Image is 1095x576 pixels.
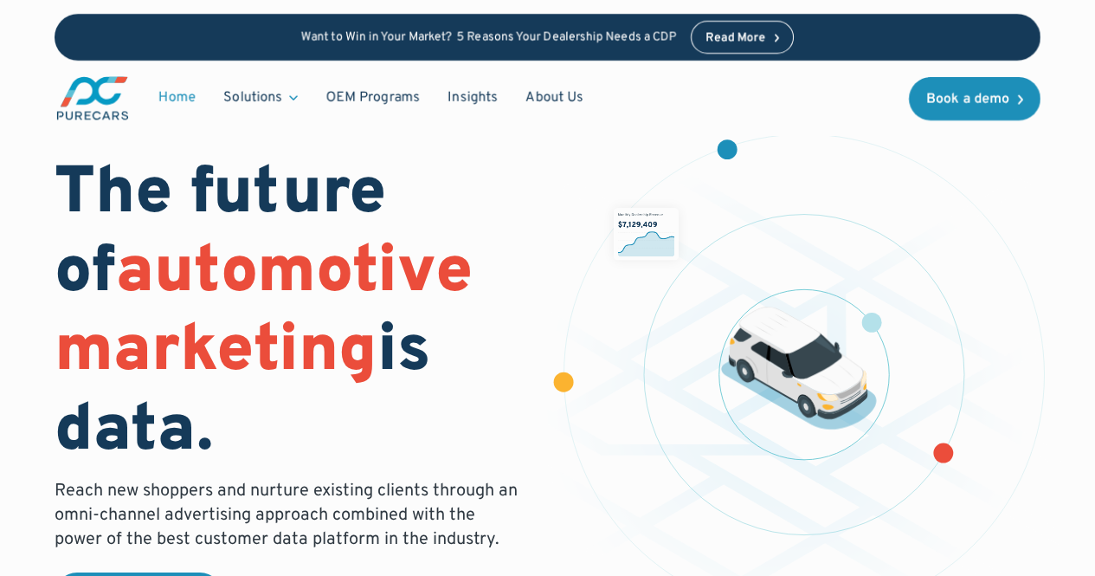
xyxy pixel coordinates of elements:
div: Read More [705,32,766,44]
a: Home [145,81,209,114]
a: About Us [512,81,597,114]
h1: The future of is data. [55,156,526,472]
img: illustration of a vehicle [721,307,877,430]
a: Read More [691,21,795,54]
img: chart showing monthly dealership revenue of $7m [614,208,679,260]
p: Reach new shoppers and nurture existing clients through an omni-channel advertising approach comb... [55,479,526,552]
p: Want to Win in Your Market? 5 Reasons Your Dealership Needs a CDP [301,30,677,45]
span: automotive marketing [55,232,473,394]
a: main [55,74,131,122]
a: Book a demo [909,77,1040,120]
img: purecars logo [55,74,131,122]
a: Insights [434,81,512,114]
a: OEM Programs [312,81,434,114]
div: Solutions [223,88,282,107]
div: Solutions [209,81,312,114]
div: Book a demo [926,93,1009,107]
